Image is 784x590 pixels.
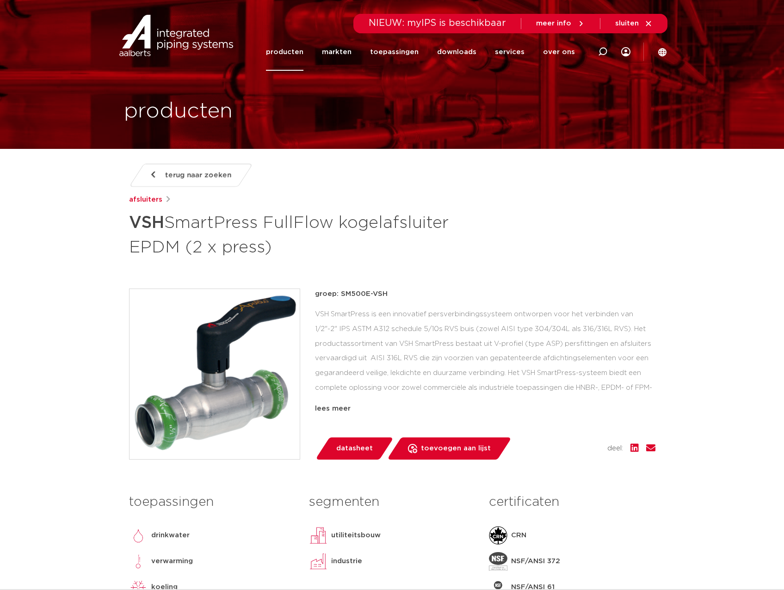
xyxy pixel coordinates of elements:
[315,437,394,460] a: datasheet
[315,289,655,300] p: groep: SM500E-VSH
[369,18,506,28] span: NIEUW: myIPS is beschikbaar
[151,530,190,541] p: drinkwater
[331,530,381,541] p: utiliteitsbouw
[511,530,526,541] p: CRN
[543,33,575,71] a: over ons
[129,209,476,259] h1: SmartPress FullFlow kogelafsluiter EPDM (2 x press)
[421,441,491,456] span: toevoegen aan lijst
[129,215,164,231] strong: VSH
[615,20,639,27] span: sluiten
[607,443,623,454] span: deel:
[495,33,525,71] a: services
[129,552,148,571] img: verwarming
[129,164,253,187] a: terug naar zoeken
[489,552,507,571] img: NSF/ANSI 372
[130,289,300,459] img: Product Image for VSH SmartPress FullFlow kogelafsluiter EPDM (2 x press)
[151,556,193,567] p: verwarming
[124,97,233,126] h1: producten
[615,19,653,28] a: sluiten
[489,526,507,545] img: CRN
[322,33,352,71] a: markten
[437,33,476,71] a: downloads
[266,33,303,71] a: producten
[129,493,295,511] h3: toepassingen
[309,526,327,545] img: utiliteitsbouw
[536,20,571,27] span: meer info
[165,168,231,183] span: terug naar zoeken
[511,556,560,567] p: NSF/ANSI 372
[331,556,362,567] p: industrie
[536,19,585,28] a: meer info
[489,493,655,511] h3: certificaten
[315,403,655,414] div: lees meer
[309,552,327,571] img: industrie
[309,493,475,511] h3: segmenten
[266,33,575,71] nav: Menu
[336,441,373,456] span: datasheet
[129,194,162,205] a: afsluiters
[370,33,419,71] a: toepassingen
[129,526,148,545] img: drinkwater
[315,307,655,399] div: VSH SmartPress is een innovatief persverbindingssysteem ontworpen voor het verbinden van 1/2"-2" ...
[621,33,630,71] div: my IPS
